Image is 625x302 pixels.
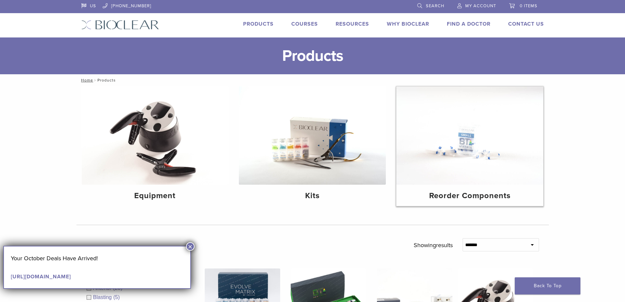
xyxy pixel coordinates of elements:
span: (28) [113,285,122,291]
a: Resources [336,21,369,27]
a: Find A Doctor [447,21,490,27]
a: Home [79,78,93,82]
img: Kits [239,86,386,185]
h4: Reorder Components [402,190,538,202]
span: 0 items [520,3,537,9]
span: (5) [113,294,120,300]
p: Your October Deals Have Arrived! [11,253,183,263]
a: Reorder Components [396,86,543,206]
span: Blasting [93,294,114,300]
a: Products [243,21,274,27]
a: [URL][DOMAIN_NAME] [11,273,71,280]
a: Why Bioclear [387,21,429,27]
nav: Products [76,74,549,86]
span: My Account [465,3,496,9]
img: Reorder Components [396,86,543,185]
h4: Kits [244,190,381,202]
a: Equipment [82,86,229,206]
a: Contact Us [508,21,544,27]
h4: Equipment [87,190,223,202]
span: / [93,79,97,82]
span: Search [426,3,444,9]
img: Bioclear [81,20,159,30]
button: Close [186,242,195,251]
a: Courses [291,21,318,27]
span: Anterior [93,285,113,291]
a: Back To Top [515,277,580,294]
a: Kits [239,86,386,206]
img: Equipment [82,86,229,185]
p: Showing results [414,238,453,252]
